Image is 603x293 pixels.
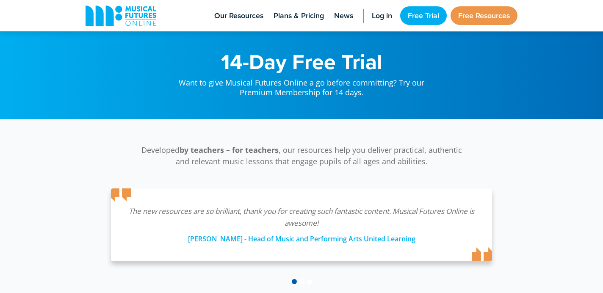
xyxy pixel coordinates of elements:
[128,229,475,244] div: [PERSON_NAME] - Head of Music and Performing Arts United Learning
[334,10,353,22] span: News
[128,205,475,229] p: The new resources are so brilliant, thank you for creating such fantastic content. Musical Future...
[451,6,517,25] a: Free Resources
[274,10,324,22] span: Plans & Pricing
[372,10,392,22] span: Log in
[170,72,433,98] p: Want to give Musical Futures Online a go before committing? Try our Premium Membership for 14 days.
[170,51,433,72] h1: 14-Day Free Trial
[136,144,467,167] p: Developed , our resources help you deliver practical, authentic and relevant music lessons that e...
[400,6,447,25] a: Free Trial
[180,145,279,155] strong: by teachers – for teachers
[214,10,263,22] span: Our Resources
